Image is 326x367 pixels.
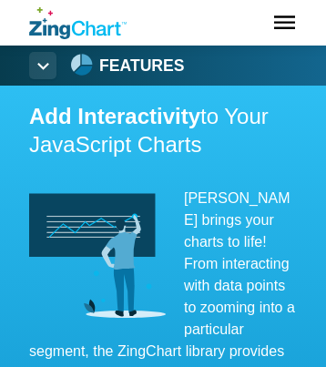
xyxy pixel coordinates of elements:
[29,104,200,128] strong: Add Interactivity
[29,102,297,158] h1: to Your JavaScript Charts
[71,52,185,79] a: Features
[99,58,185,75] strong: Features
[29,188,166,324] img: Interactivity Image
[29,7,127,39] a: ZingChart Logo. Click to return to the homepage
